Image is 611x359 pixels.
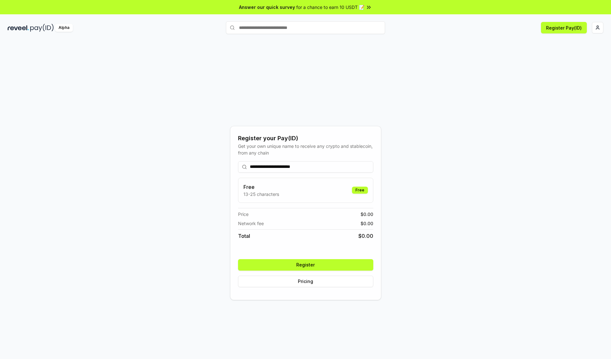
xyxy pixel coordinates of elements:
[243,191,279,197] p: 13-25 characters
[541,22,587,33] button: Register Pay(ID)
[30,24,54,32] img: pay_id
[243,183,279,191] h3: Free
[352,187,368,194] div: Free
[238,276,373,287] button: Pricing
[238,211,249,217] span: Price
[361,220,373,227] span: $ 0.00
[8,24,29,32] img: reveel_dark
[361,211,373,217] span: $ 0.00
[238,134,373,143] div: Register your Pay(ID)
[238,143,373,156] div: Get your own unique name to receive any crypto and stablecoin, from any chain
[239,4,295,10] span: Answer our quick survey
[55,24,73,32] div: Alpha
[238,220,264,227] span: Network fee
[358,232,373,240] span: $ 0.00
[238,259,373,271] button: Register
[238,232,250,240] span: Total
[296,4,364,10] span: for a chance to earn 10 USDT 📝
